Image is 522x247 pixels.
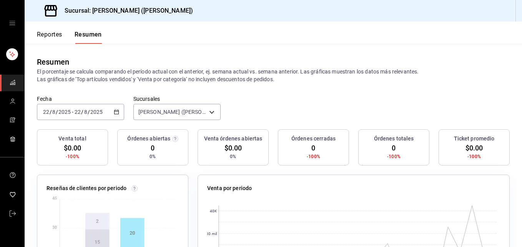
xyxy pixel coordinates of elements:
[90,109,103,115] input: ----
[311,143,315,153] span: 0
[291,135,336,143] h3: Órdenes cerradas
[81,109,83,115] span: /
[127,135,170,143] h3: Órdenes abiertas
[37,31,62,38] font: Reportes
[206,232,217,236] text: 30 mil
[58,6,193,15] h3: Sucursal: [PERSON_NAME] ([PERSON_NAME])
[230,153,236,160] span: 0%
[72,109,73,115] span: -
[37,96,124,102] label: Fecha
[307,153,320,160] span: -100%
[75,31,102,44] button: Resumen
[387,153,401,160] span: -100%
[37,68,510,83] p: El porcentaje se calcula comparando el período actual con el anterior, ej. semana actual vs. sema...
[64,143,81,153] span: $0.00
[37,31,102,44] div: Pestañas de navegación
[204,135,263,143] h3: Venta órdenes abiertas
[66,153,79,160] span: -100%
[392,143,396,153] span: 0
[374,135,414,143] h3: Órdenes totales
[47,184,126,192] p: Reseñas de clientes por periodo
[56,109,58,115] span: /
[207,184,252,192] p: Venta por periodo
[224,143,242,153] span: $0.00
[52,109,56,115] input: --
[50,109,52,115] span: /
[58,109,71,115] input: ----
[84,109,88,115] input: --
[151,143,155,153] span: 0
[210,209,217,213] text: 40K
[74,109,81,115] input: --
[88,109,90,115] span: /
[133,96,221,102] label: Sucursales
[150,153,156,160] span: 0%
[465,143,483,153] span: $0.00
[467,153,481,160] span: -100%
[43,109,50,115] input: --
[37,56,69,68] div: Resumen
[454,135,495,143] h3: Ticket promedio
[9,20,15,26] button: cajón abierto
[58,135,86,143] h3: Venta total
[138,108,206,116] span: [PERSON_NAME] ([PERSON_NAME])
